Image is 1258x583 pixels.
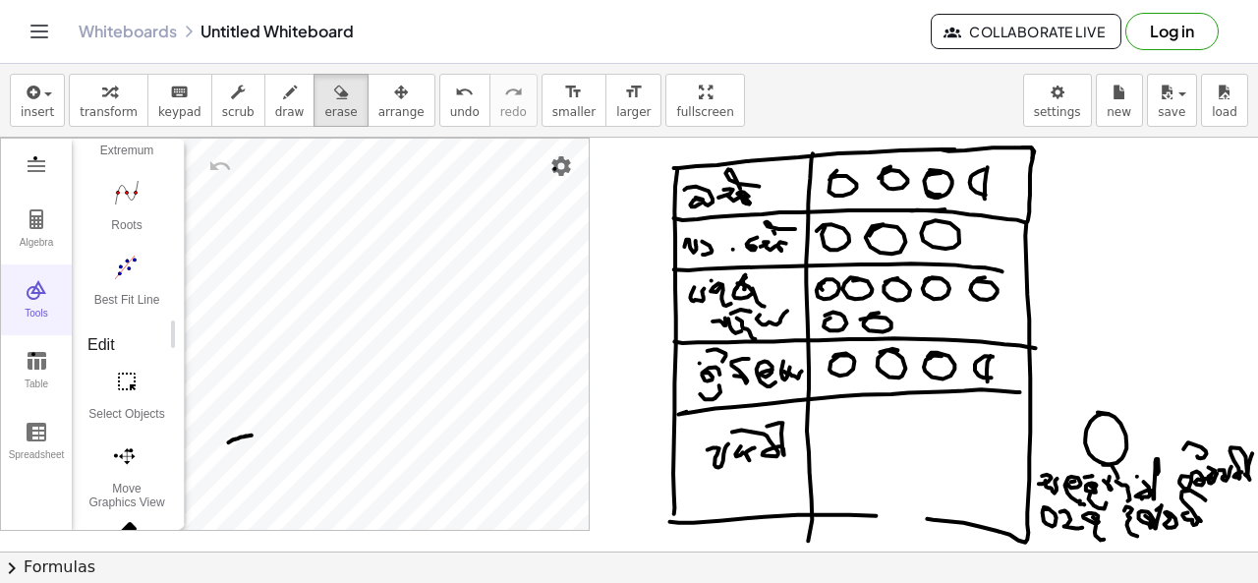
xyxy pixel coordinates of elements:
[1034,105,1081,119] span: settings
[314,74,368,127] button: erase
[275,105,305,119] span: draw
[564,81,583,104] i: format_size
[222,105,255,119] span: scrub
[616,105,651,119] span: larger
[264,74,315,127] button: draw
[170,81,189,104] i: keyboard
[378,105,425,119] span: arrange
[450,105,480,119] span: undo
[676,105,733,119] span: fullscreen
[10,74,65,127] button: insert
[1158,105,1185,119] span: save
[665,74,744,127] button: fullscreen
[1096,74,1143,127] button: new
[158,105,201,119] span: keypad
[504,81,523,104] i: redo
[368,74,435,127] button: arrange
[80,105,138,119] span: transform
[1201,74,1248,127] button: load
[79,22,177,41] a: Whiteboards
[147,74,212,127] button: keyboardkeypad
[931,14,1121,49] button: Collaborate Live
[211,74,265,127] button: scrub
[1125,13,1219,50] button: Log in
[439,74,490,127] button: undoundo
[1212,105,1237,119] span: load
[69,74,148,127] button: transform
[21,105,54,119] span: insert
[489,74,538,127] button: redoredo
[1107,105,1131,119] span: new
[1023,74,1092,127] button: settings
[24,16,55,47] button: Toggle navigation
[552,105,596,119] span: smaller
[455,81,474,104] i: undo
[324,105,357,119] span: erase
[624,81,643,104] i: format_size
[947,23,1105,40] span: Collaborate Live
[605,74,661,127] button: format_sizelarger
[500,105,527,119] span: redo
[1147,74,1197,127] button: save
[542,74,606,127] button: format_sizesmaller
